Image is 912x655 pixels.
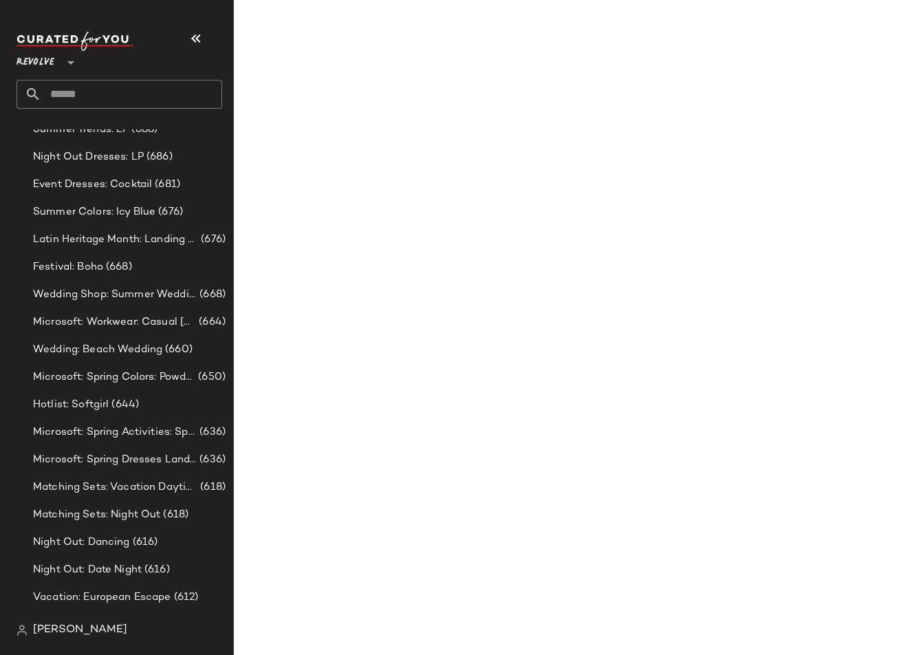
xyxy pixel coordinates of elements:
span: (636) [197,425,226,440]
span: (676) [198,232,226,248]
span: Latin Heritage Month: Landing Page [33,232,198,248]
span: Night Out: Date Night [33,562,142,578]
span: (676) [155,204,183,220]
span: (650) [195,369,226,385]
span: Wedding: Beach Wedding [33,342,162,358]
span: (660) [162,342,193,358]
span: (612) [171,590,199,605]
span: Vacation: European Escape [33,590,171,605]
span: Microsoft: Spring Dresses Landing Page [33,452,197,468]
span: Hotlist: Softgirl [33,397,109,413]
span: (664) [196,314,226,330]
span: Matching Sets: Vacation Daytime [33,480,197,495]
span: Microsoft: Spring Activities: Spring Break [33,425,197,440]
img: cfy_white_logo.C9jOOHJF.svg [17,32,133,51]
span: (668) [197,287,226,303]
span: Matching Sets: Night Out [33,507,160,523]
span: Wedding Shop: Summer Wedding Guest [33,287,197,303]
span: Summer Colors: Icy Blue [33,204,155,220]
span: (644) [109,397,139,413]
span: Night Out: Dancing [33,535,130,550]
span: Microsoft: Spring Colors: Powder Pink [33,369,195,385]
span: Microsoft: Workwear: Casual [DATE] [33,314,196,330]
span: (618) [197,480,226,495]
img: svg%3e [17,625,28,636]
span: (636) [197,452,226,468]
span: Summer Trends: LP [33,122,129,138]
span: (686) [144,149,173,165]
span: (688) [129,122,158,138]
span: (668) [103,259,132,275]
span: Revolve [17,47,54,72]
span: (618) [160,507,188,523]
span: [PERSON_NAME] [33,622,127,638]
span: Night Out Dresses: LP [33,149,144,165]
span: (616) [130,535,158,550]
span: (616) [142,562,170,578]
span: Event Dresses: Cocktail [33,177,152,193]
span: Festival: Boho [33,259,103,275]
span: (681) [152,177,180,193]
